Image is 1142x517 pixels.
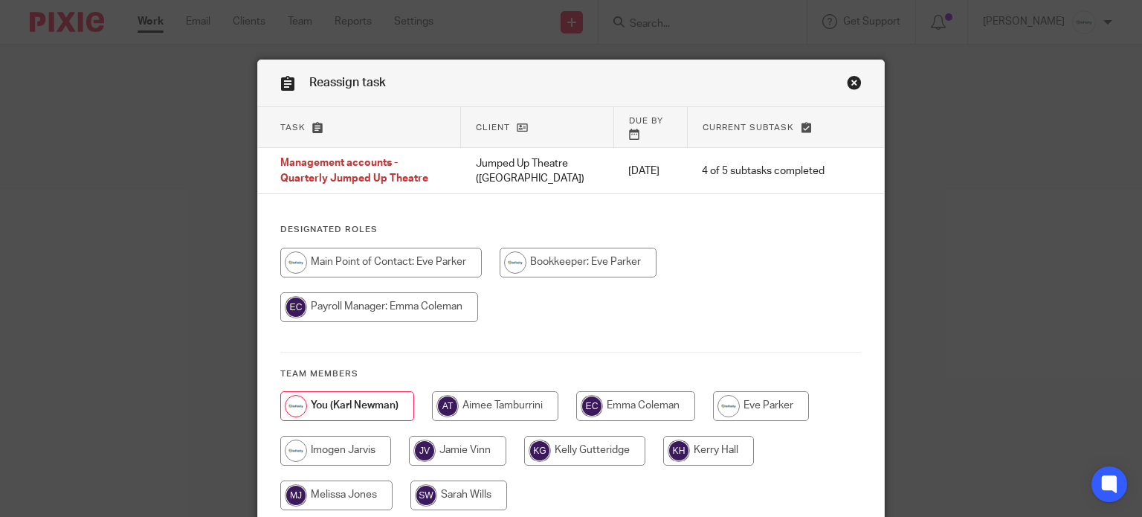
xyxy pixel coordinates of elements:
p: Jumped Up Theatre ([GEOGRAPHIC_DATA]) [476,156,599,187]
span: Task [280,123,306,132]
span: Due by [629,117,663,125]
a: Close this dialog window [847,75,862,95]
p: [DATE] [628,164,672,179]
span: Current subtask [703,123,794,132]
td: 4 of 5 subtasks completed [687,148,839,194]
h4: Designated Roles [280,224,862,236]
h4: Team members [280,368,862,380]
span: Management accounts -Quarterly Jumped Up Theatre [280,158,428,184]
span: Reassign task [309,77,386,89]
span: Client [476,123,510,132]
